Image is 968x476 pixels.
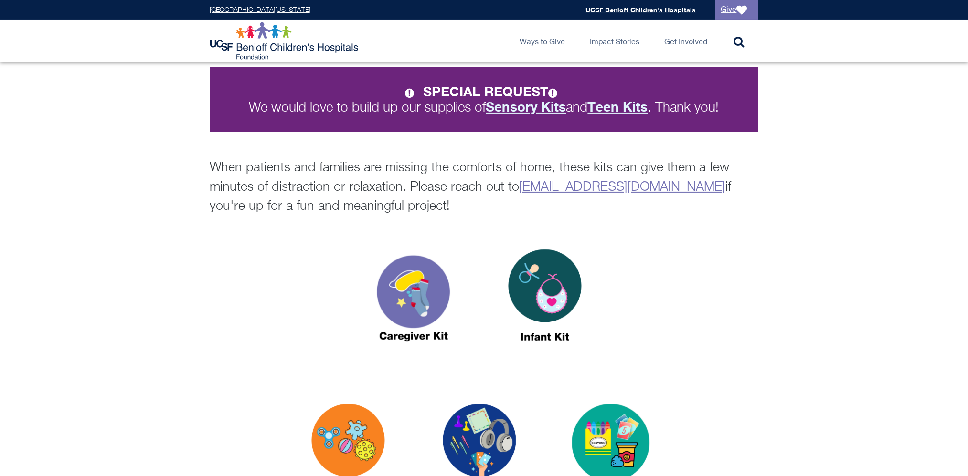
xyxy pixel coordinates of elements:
[512,20,573,62] a: Ways to Give
[586,6,696,14] a: UCSF Benioff Children's Hospitals
[210,158,758,217] p: When patients and families are missing the comforts of home, these kits can give them a few minut...
[424,83,563,99] strong: SPECIAL REQUEST
[657,20,715,62] a: Get Involved
[588,101,648,114] a: Teen Kits
[588,99,648,114] strong: Teen Kits
[486,101,566,114] a: Sensory Kits
[227,84,741,115] p: We would love to build up our supplies of and . Thank you!
[583,20,648,62] a: Impact Stories
[210,7,311,13] a: [GEOGRAPHIC_DATA][US_STATE]
[715,0,758,20] a: Give
[354,231,473,368] img: caregiver kit
[210,22,361,60] img: Logo for UCSF Benioff Children's Hospitals Foundation
[520,181,726,194] a: [EMAIL_ADDRESS][DOMAIN_NAME]
[485,231,605,368] img: infant kit
[486,99,566,114] strong: Sensory Kits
